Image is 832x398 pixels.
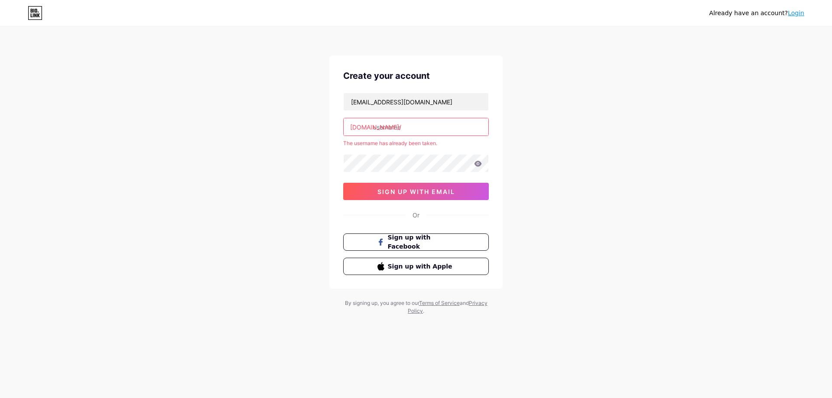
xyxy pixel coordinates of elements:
[342,299,490,315] div: By signing up, you agree to our and .
[343,69,489,82] div: Create your account
[413,210,419,220] div: Or
[350,123,401,132] div: [DOMAIN_NAME]/
[344,93,488,110] input: Email
[344,118,488,136] input: username
[377,188,455,195] span: sign up with email
[343,233,489,251] button: Sign up with Facebook
[388,233,455,251] span: Sign up with Facebook
[343,258,489,275] button: Sign up with Apple
[419,300,460,306] a: Terms of Service
[388,262,455,271] span: Sign up with Apple
[788,10,804,16] a: Login
[343,183,489,200] button: sign up with email
[343,139,489,147] div: The username has already been taken.
[709,9,804,18] div: Already have an account?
